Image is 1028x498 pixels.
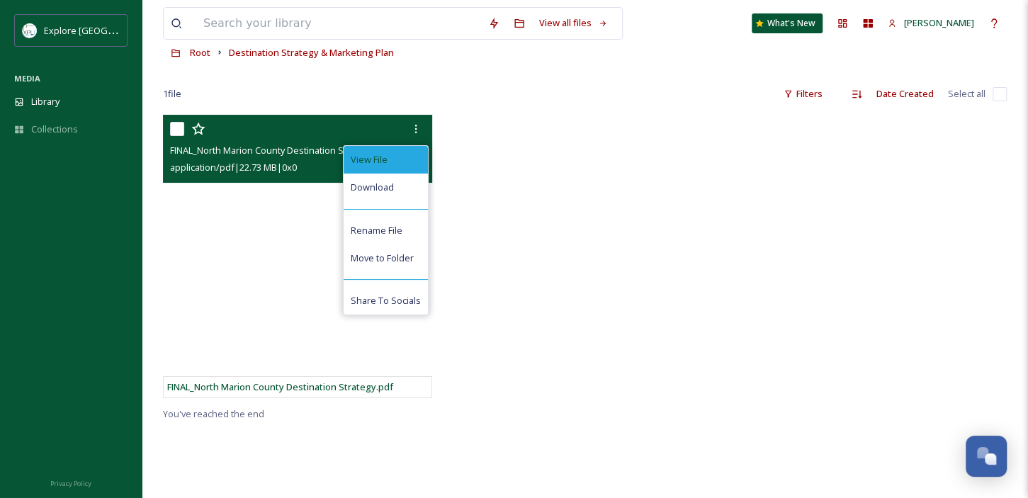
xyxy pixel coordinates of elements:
a: What's New [752,13,823,33]
a: View all files [532,9,615,37]
span: You've reached the end [163,407,264,420]
div: Date Created [869,80,941,108]
span: 1 file [163,87,181,101]
a: Root [190,44,210,61]
button: Open Chat [966,436,1007,477]
span: FINAL_North Marion County Destination Strategy.pdf [167,380,393,393]
span: [PERSON_NAME] [904,16,974,29]
span: Collections [31,123,78,136]
a: Destination Strategy & Marketing Plan [229,44,394,61]
img: north%20marion%20account.png [23,23,37,38]
span: Select all [948,87,985,101]
span: Explore [GEOGRAPHIC_DATA][PERSON_NAME] [44,23,239,37]
input: Search your library [196,8,481,39]
span: MEDIA [14,73,40,84]
div: Filters [776,80,830,108]
span: Root [190,46,210,59]
span: Library [31,95,60,108]
a: [PERSON_NAME] [881,9,981,37]
span: Privacy Policy [50,479,91,488]
span: Share To Socials [351,294,421,307]
span: Destination Strategy & Marketing Plan [229,46,394,59]
span: View File [351,153,388,166]
span: Rename File [351,224,402,237]
a: Privacy Policy [50,474,91,491]
span: FINAL_North Marion County Destination Strategy.pdf [170,144,390,157]
span: Move to Folder [351,251,414,265]
span: Download [351,181,394,194]
span: application/pdf | 22.73 MB | 0 x 0 [170,161,297,174]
